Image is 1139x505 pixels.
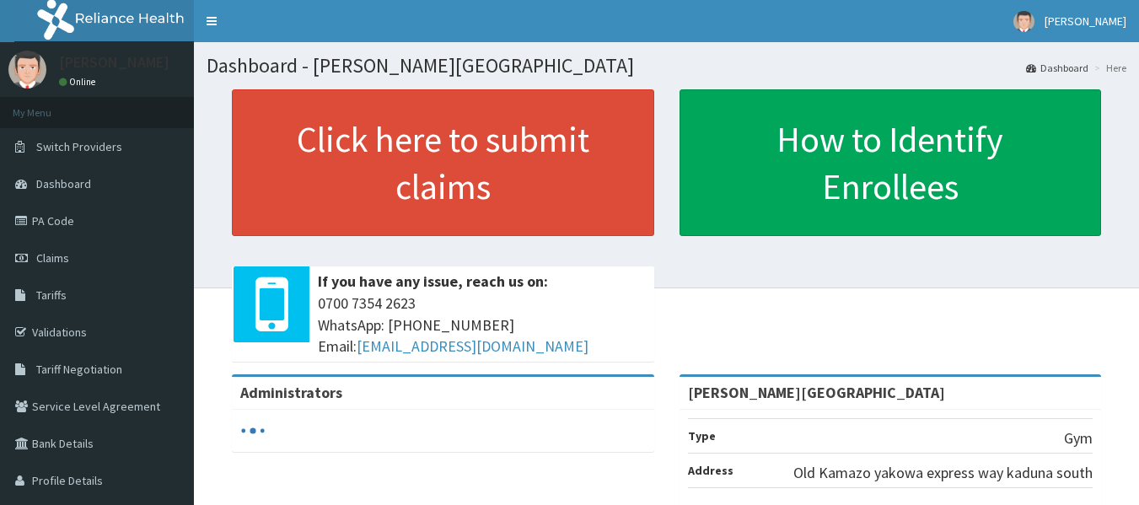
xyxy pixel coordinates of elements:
a: How to Identify Enrollees [680,89,1102,236]
span: 0700 7354 2623 WhatsApp: [PHONE_NUMBER] Email: [318,293,646,357]
b: Address [688,463,733,478]
span: Tariffs [36,287,67,303]
strong: [PERSON_NAME][GEOGRAPHIC_DATA] [688,383,945,402]
li: Here [1090,61,1126,75]
img: User Image [1013,11,1034,32]
span: Claims [36,250,69,266]
span: Switch Providers [36,139,122,154]
span: Tariff Negotiation [36,362,122,377]
h1: Dashboard - [PERSON_NAME][GEOGRAPHIC_DATA] [207,55,1126,77]
svg: audio-loading [240,418,266,443]
img: User Image [8,51,46,89]
span: [PERSON_NAME] [1045,13,1126,29]
p: Gym [1064,427,1093,449]
a: [EMAIL_ADDRESS][DOMAIN_NAME] [357,336,588,356]
b: If you have any issue, reach us on: [318,271,548,291]
a: Click here to submit claims [232,89,654,236]
span: Dashboard [36,176,91,191]
b: Type [688,428,716,443]
b: Administrators [240,383,342,402]
a: Dashboard [1026,61,1088,75]
p: Old Kamazo yakowa express way kaduna south [793,462,1093,484]
a: Online [59,76,99,88]
p: [PERSON_NAME] [59,55,169,70]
